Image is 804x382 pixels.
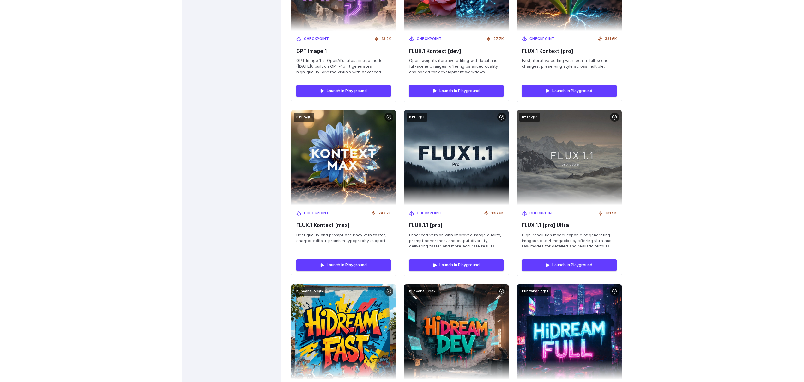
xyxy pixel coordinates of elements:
[417,36,442,42] span: Checkpoint
[605,36,617,42] span: 381.6K
[404,284,509,379] img: HiDream-I1 Dev
[294,113,314,122] code: bfl:4@1
[382,36,391,42] span: 13.2K
[404,110,509,205] img: FLUX.1.1 [pro]
[304,210,329,216] span: Checkpoint
[522,58,616,69] span: Fast, iterative editing with local + full-scene changes, preserving style across multiple.
[529,210,555,216] span: Checkpoint
[296,259,391,271] a: Launch in Playground
[522,232,616,249] span: High-resolution model capable of generating images up to 4 megapixels, offering ultra and raw mod...
[529,36,555,42] span: Checkpoint
[493,36,504,42] span: 27.7K
[304,36,329,42] span: Checkpoint
[296,85,391,97] a: Launch in Playground
[517,110,621,205] img: FLUX.1.1 [pro] Ultra
[296,232,391,244] span: Best quality and prompt accuracy with faster, sharper edits + premium typography support.
[409,259,504,271] a: Launch in Playground
[417,210,442,216] span: Checkpoint
[606,210,617,216] span: 181.9K
[522,48,616,54] span: FLUX.1 Kontext [pro]
[296,58,391,75] span: GPT Image 1 is OpenAI's latest image model ([DATE]), built on GPT‑4o. It generates high‑quality, ...
[291,284,396,379] img: HiDream-I1 Fast
[291,110,396,205] img: FLUX.1 Kontext [max]
[409,232,504,249] span: Enhanced version with improved image quality, prompt adherence, and output diversity, delivering ...
[294,287,325,296] code: runware:97@3
[409,58,504,75] span: Open-weights iterative editing with local and full-scene changes, offering balanced quality and s...
[378,210,391,216] span: 247.2K
[519,113,540,122] code: bfl:2@2
[522,85,616,97] a: Launch in Playground
[491,210,504,216] span: 196.6K
[519,287,551,296] code: runware:97@1
[409,222,504,228] span: FLUX.1.1 [pro]
[522,222,616,228] span: FLUX.1.1 [pro] Ultra
[407,287,438,296] code: runware:97@2
[296,222,391,228] span: FLUX.1 Kontext [max]
[409,85,504,97] a: Launch in Playground
[296,48,391,54] span: GPT Image 1
[407,113,427,122] code: bfl:2@1
[517,284,621,379] img: HiDream-I1 Full
[409,48,504,54] span: FLUX.1 Kontext [dev]
[522,259,616,271] a: Launch in Playground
